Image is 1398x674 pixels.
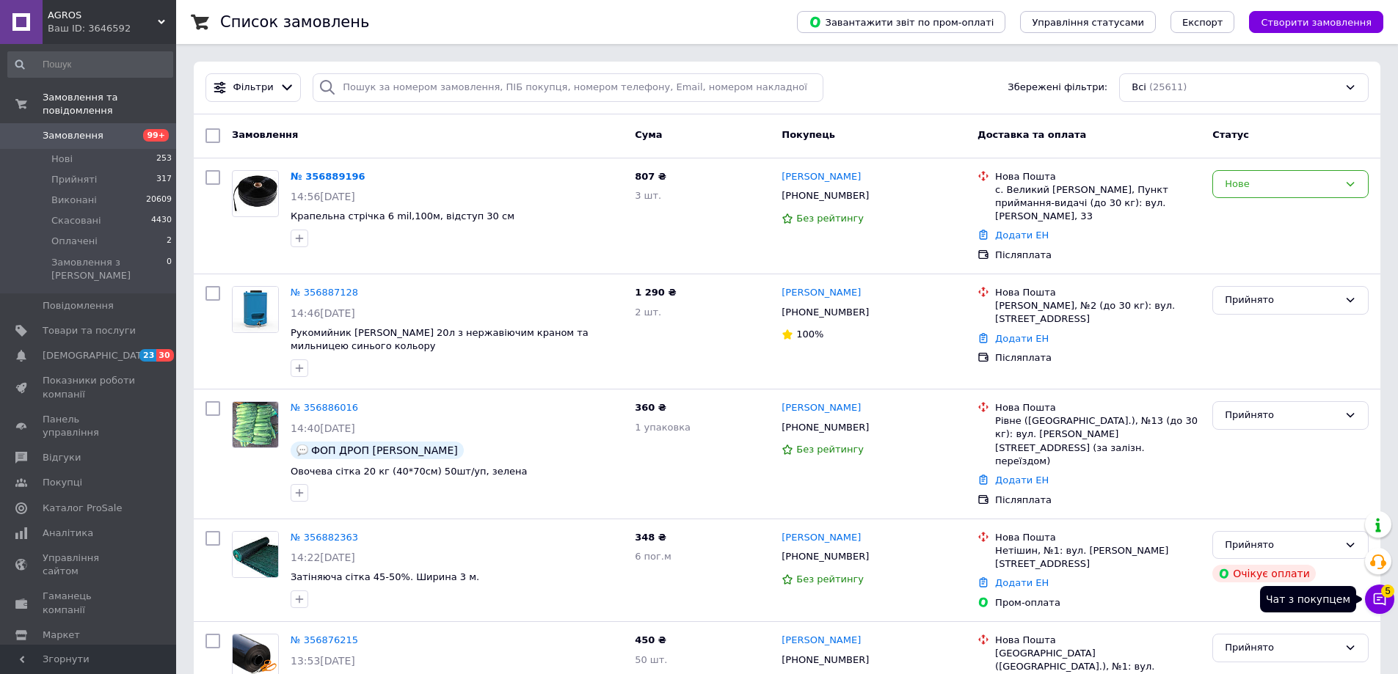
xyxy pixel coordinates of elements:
[291,210,514,221] a: Крапельна стрічка 6 mil,100м, відступ 30 см
[635,654,667,665] span: 50 шт.
[43,590,136,616] span: Гаманець компанії
[779,547,872,566] div: [PHONE_NUMBER]
[156,153,172,166] span: 253
[796,213,864,224] span: Без рейтингу
[635,532,666,543] span: 348 ₴
[43,299,114,312] span: Повідомлення
[51,173,97,186] span: Прийняті
[143,129,169,142] span: 99+
[233,81,274,95] span: Фільтри
[779,418,872,437] div: [PHONE_NUMBER]
[51,256,167,282] span: Замовлення з [PERSON_NAME]
[1365,585,1394,614] button: Чат з покупцем5
[782,531,861,545] a: [PERSON_NAME]
[43,527,93,540] span: Аналітика
[1225,640,1339,656] div: Прийнято
[48,22,176,35] div: Ваш ID: 3646592
[232,129,298,140] span: Замовлення
[796,574,864,585] span: Без рейтингу
[796,329,823,340] span: 100%
[51,194,97,207] span: Виконані
[635,171,666,182] span: 807 ₴
[43,476,82,489] span: Покупці
[1182,17,1223,28] span: Експорт
[1212,129,1249,140] span: Статус
[43,129,103,142] span: Замовлення
[995,299,1201,326] div: [PERSON_NAME], №2 (до 30 кг): вул. [STREET_ADDRESS]
[1225,538,1339,553] div: Прийнято
[995,183,1201,224] div: с. Великий [PERSON_NAME], Пункт приймання-видачі (до 30 кг): вул. [PERSON_NAME], 33
[995,351,1201,365] div: Післяплата
[291,422,355,434] span: 14:40[DATE]
[995,333,1049,344] a: Додати ЕН
[995,475,1049,486] a: Додати ЕН
[167,235,172,248] span: 2
[995,577,1049,588] a: Додати ЕН
[995,249,1201,262] div: Післяплата
[291,655,355,667] span: 13:53[DATE]
[51,153,73,166] span: Нові
[43,502,122,515] span: Каталог ProSale
[977,129,1086,140] span: Доставка та оплата
[779,303,872,322] div: [PHONE_NUMBER]
[48,9,158,22] span: AGROS
[782,129,835,140] span: Покупець
[220,13,369,31] h1: Список замовлень
[311,444,458,456] span: ФОП ДРОП [PERSON_NAME]
[291,191,355,202] span: 14:56[DATE]
[43,324,136,337] span: Товари та послуги
[782,401,861,415] a: [PERSON_NAME]
[995,596,1201,609] div: Пром-оплата
[779,186,872,205] div: [PHONE_NUMBER]
[1032,17,1144,28] span: Управління статусами
[43,552,136,578] span: Управління сайтом
[233,287,278,332] img: Фото товару
[291,552,355,563] span: 14:22[DATE]
[167,256,172,282] span: 0
[151,214,172,227] span: 4430
[291,287,358,298] a: № 356887128
[291,466,527,477] a: Овочева сітка 20 кг (40*70см) 50шт/уп, зелена
[291,171,365,182] a: № 356889196
[782,170,861,184] a: [PERSON_NAME]
[782,286,861,300] a: [PERSON_NAME]
[635,129,662,140] span: Cума
[635,551,671,562] span: 6 пог.м
[51,214,101,227] span: Скасовані
[1149,81,1187,92] span: (25611)
[232,170,279,217] a: Фото товару
[291,571,479,582] span: Затіняюча сітка 45-50%. Ширина 3 м.
[291,327,589,352] span: Рукомийник [PERSON_NAME] 20л з нержавіючим краном та мильницею синього кольору
[635,287,676,298] span: 1 290 ₴
[1225,177,1339,192] div: Нове
[995,170,1201,183] div: Нова Пошта
[156,349,173,362] span: 30
[51,235,98,248] span: Оплачені
[233,532,278,577] img: Фото товару
[1132,81,1146,95] span: Всі
[1171,11,1235,33] button: Експорт
[1008,81,1107,95] span: Збережені фільтри:
[1249,11,1383,33] button: Створити замовлення
[635,190,661,201] span: 3 шт.
[995,401,1201,414] div: Нова Пошта
[1225,293,1339,308] div: Прийнято
[43,374,136,400] span: Показники роботи компанії
[995,494,1201,507] div: Післяплата
[635,402,666,413] span: 360 ₴
[291,307,355,319] span: 14:46[DATE]
[1020,11,1156,33] button: Управління статусами
[146,194,172,207] span: 20609
[797,11,1005,33] button: Завантажити звіт по пром-оплаті
[995,414,1201,468] div: Рівне ([GEOGRAPHIC_DATA].), №13 (до 30 кг): вул. [PERSON_NAME][STREET_ADDRESS] (за залізн. переїз...
[782,634,861,648] a: [PERSON_NAME]
[1225,408,1339,423] div: Прийнято
[291,532,358,543] a: № 356882363
[43,451,81,464] span: Відгуки
[139,349,156,362] span: 23
[156,173,172,186] span: 317
[796,444,864,455] span: Без рейтингу
[1212,565,1316,582] div: Очікує оплати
